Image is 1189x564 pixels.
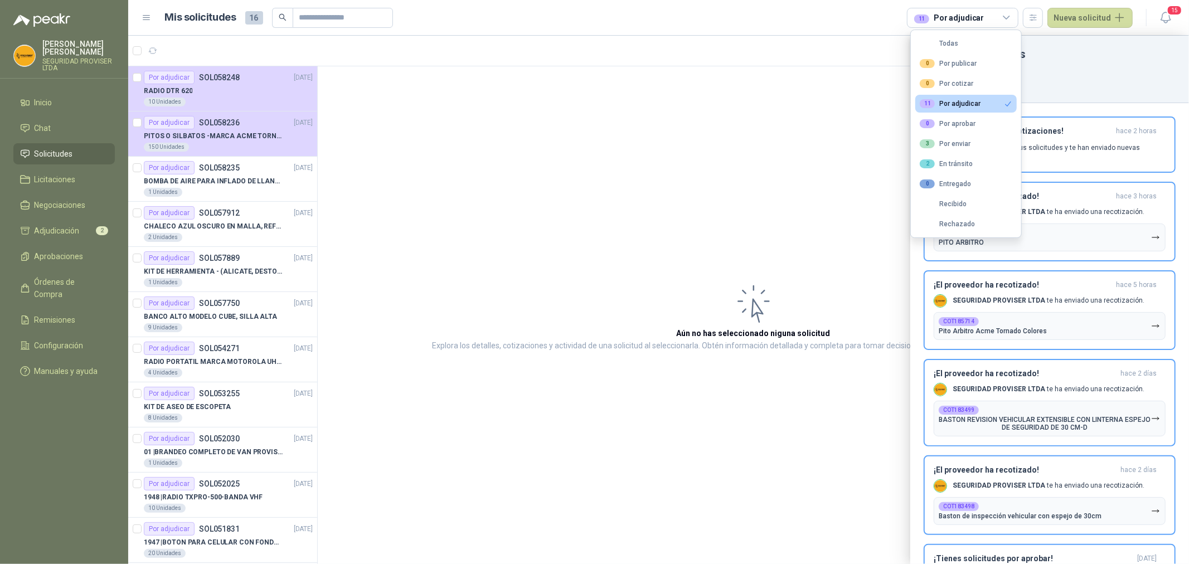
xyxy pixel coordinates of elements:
[35,365,98,377] span: Manuales y ayuda
[914,12,984,24] div: Por adjudicar
[13,220,115,241] a: Adjudicación2
[934,192,1112,201] h3: ¡El proveedor ha recotizado!
[934,401,1166,436] button: COT183499BASTON REVISION VEHICULAR EXTENSIBLE CON LINTERNA ESPEJO DE SEGURIDAD DE 30 CM-D
[920,79,973,88] div: Por cotizar
[943,319,974,324] b: COT185714
[13,118,115,139] a: Chat
[934,295,947,307] img: Company Logo
[920,179,971,188] div: Entregado
[920,59,977,68] div: Por publicar
[939,239,984,246] p: PITO ARBITRO
[13,143,115,164] a: Solicitudes
[35,122,51,134] span: Chat
[934,369,1116,378] h3: ¡El proveedor ha recotizado!
[35,199,86,211] span: Negociaciones
[915,195,1017,213] button: Recibido
[1167,5,1182,16] span: 15
[914,14,929,23] div: 11
[943,407,974,413] b: COT183499
[915,95,1017,113] button: 11Por adjudicar
[920,59,935,68] div: 0
[924,116,1176,173] button: ¡Has recibido nuevas cotizaciones!hace 2 horas Los proveedores han visto tus solicitudes y te han...
[13,309,115,330] a: Remisiones
[35,250,84,262] span: Aprobaciones
[934,280,1112,290] h3: ¡El proveedor ha recotizado!
[13,246,115,267] a: Aprobaciones
[1116,127,1157,136] span: hace 2 horas
[924,182,1176,261] button: ¡El proveedor ha recotizado!hace 3 horas Company LogoSEGURIDAD PROVISER LTDA te ha enviado una re...
[13,361,115,382] a: Manuales y ayuda
[920,220,975,228] div: Rechazado
[924,359,1176,446] button: ¡El proveedor ha recotizado!hace 2 días Company LogoSEGURIDAD PROVISER LTDA te ha enviado una rec...
[934,127,1112,136] h3: ¡Has recibido nuevas cotizaciones!
[42,58,115,71] p: SEGURIDAD PROVISER LTDA
[934,223,1166,251] button: COT185587PITO ARBITRO
[924,270,1176,350] button: ¡El proveedor ha recotizado!hace 5 horas Company LogoSEGURIDAD PROVISER LTDA te ha enviado una re...
[915,75,1017,93] button: 0Por cotizar
[96,226,108,235] span: 2
[13,195,115,216] a: Negociaciones
[910,64,1189,77] p: Notificaciones
[13,92,115,113] a: Inicio
[934,383,947,396] img: Company Logo
[915,55,1017,72] button: 0Por publicar
[915,35,1017,52] button: Todas
[953,482,1045,489] b: SEGURIDAD PROVISER LTDA
[915,215,1017,233] button: Rechazado
[920,159,973,168] div: En tránsito
[924,455,1176,535] button: ¡El proveedor ha recotizado!hace 2 días Company LogoSEGURIDAD PROVISER LTDA te ha enviado una rec...
[920,119,935,128] div: 0
[934,465,1116,475] h3: ¡El proveedor ha recotizado!
[953,296,1144,305] p: te ha enviado una recotización.
[13,13,70,27] img: Logo peakr
[915,115,1017,133] button: 0Por aprobar
[1156,8,1176,28] button: 15
[1120,369,1157,378] span: hace 2 días
[939,327,1047,335] p: Pito Arbitro Acme Tornado Colores
[920,200,967,208] div: Recibido
[14,45,35,66] img: Company Logo
[279,13,287,21] span: search
[953,385,1144,394] p: te ha enviado una recotización.
[35,173,76,186] span: Licitaciones
[920,99,935,108] div: 11
[915,175,1017,193] button: 0Entregado
[953,481,1144,490] p: te ha enviado una recotización.
[920,79,935,88] div: 0
[934,554,1133,563] h3: ¡Tienes solicitudes por aprobar!
[920,99,981,108] div: Por adjudicar
[1047,8,1133,28] button: Nueva solicitud
[943,504,974,509] b: COT183498
[915,155,1017,173] button: 2En tránsito
[1120,465,1157,475] span: hace 2 días
[35,96,52,109] span: Inicio
[920,139,935,148] div: 3
[953,385,1045,393] b: SEGURIDAD PROVISER LTDA
[35,339,84,352] span: Configuración
[245,11,263,25] span: 16
[920,179,935,188] div: 0
[939,512,1101,520] p: Baston de inspección vehicular con espejo de 30cm
[13,271,115,305] a: Órdenes de Compra
[920,139,970,148] div: Por enviar
[35,314,76,326] span: Remisiones
[934,312,1166,340] button: COT185714Pito Arbitro Acme Tornado Colores
[939,416,1151,431] p: BASTON REVISION VEHICULAR EXTENSIBLE CON LINTERNA ESPEJO DE SEGURIDAD DE 30 CM-D
[934,480,947,492] img: Company Logo
[953,296,1045,304] b: SEGURIDAD PROVISER LTDA
[13,169,115,190] a: Licitaciones
[952,48,1176,60] div: Notificaciones
[35,276,104,300] span: Órdenes de Compra
[934,497,1166,525] button: COT183498Baston de inspección vehicular con espejo de 30cm
[1116,192,1157,201] span: hace 3 horas
[915,135,1017,153] button: 3Por enviar
[1116,280,1157,290] span: hace 5 horas
[35,225,80,237] span: Adjudicación
[934,143,1166,163] p: Los proveedores han visto tus solicitudes y te han enviado nuevas cotizaciones.
[920,40,958,47] div: Todas
[953,207,1144,217] p: te ha enviado una recotización.
[920,119,976,128] div: Por aprobar
[35,148,73,160] span: Solicitudes
[42,40,115,56] p: [PERSON_NAME] [PERSON_NAME]
[13,335,115,356] a: Configuración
